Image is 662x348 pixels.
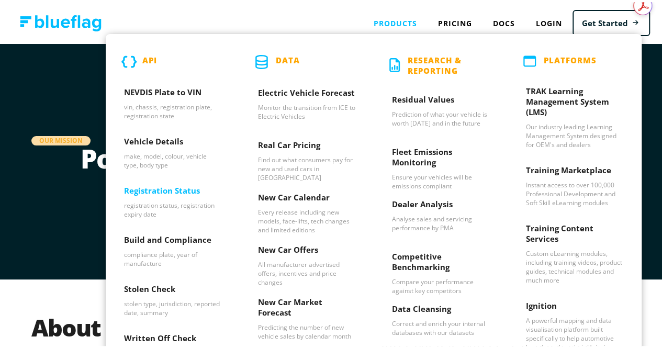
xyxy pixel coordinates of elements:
p: vin, chassis, registration plate, registration state [124,100,221,118]
a: Electric Vehicle Forecast - Monitor the transition from ICE to Electric Vehicles [240,77,374,130]
div: Products [363,10,428,32]
p: Research & Reporting [408,53,508,74]
p: stolen type, jurisdiction, reported date, summary [124,297,221,315]
h3: Real Car Pricing [258,138,355,153]
p: Every release including new models, face-lifts, tech changes and limited editions [258,206,355,232]
h3: Registration Status [124,183,221,199]
p: make, model, colour, vehicle type, body type [124,150,221,167]
a: Real Car Pricing - Find out what consumers pay for new and used cars in Australia [240,130,374,182]
h3: Data Cleansing [392,301,489,317]
h3: New Car Offers [258,242,355,258]
a: Residual Values - Prediction of what your vehicle is worth today and in the future [374,84,508,137]
a: New Car Market Forecast - Predicting the number of new vehicle sales by calendar month [240,287,374,339]
h3: New Car Calendar [258,190,355,206]
h3: Fleet Emissions Monitoring [392,144,489,171]
a: Vehicle Details - make, model, colour, vehicle type, body type [106,126,240,175]
img: Blue Flag logo [20,13,102,29]
p: Ensure your vehicles will be emissions compliant [392,171,489,188]
a: Data Cleansing - Correct and enrich your internal databases with our datasets [374,294,508,346]
p: Custom eLearning modules, including training videos, product guides, technical modules and much more [526,247,623,283]
a: Get Started [573,8,650,35]
h3: Dealer Analysis [392,197,489,212]
p: Analyse sales and servicing performance by PMA [392,212,489,230]
h3: Electric Vehicle Forecast [258,85,355,101]
p: Compare your performance against key competitors [392,275,489,293]
a: Login to Blue Flag application [525,10,573,32]
div: Our Mission [31,134,91,143]
h3: NEVDIS Plate to VIN [124,85,221,100]
p: registration status, registration expiry date [124,199,221,217]
p: Correct and enrich your internal databases with our datasets [392,317,489,335]
h2: About Us [31,311,335,340]
p: Predicting the number of new vehicle sales by calendar month [258,321,355,339]
a: Dealer Analysis - Analyse sales and servicing performance by PMA [374,189,508,241]
h1: Power the future of automotive services [31,143,638,185]
a: Docs [483,10,525,32]
p: Instant access to over 100,000 Professional Development and Soft Skill eLearning modules [526,178,623,205]
h3: Ignition [526,298,623,314]
h3: Stolen Check [124,282,221,297]
h3: Competitive Benchmarking [392,249,489,275]
p: Prediction of what your vehicle is worth [DATE] and in the future [392,108,489,126]
a: Competitive Benchmarking - Compare your performance against key competitors [374,241,508,294]
a: New Car Calendar - Every release including new models, face-lifts, tech changes and limited editions [240,182,374,234]
p: API [142,53,157,67]
a: Training Content Services - Custom eLearning modules, including training videos, product guides, ... [508,213,642,290]
a: NEVDIS Plate to VIN - vin, chassis, registration plate, registration state [106,77,240,126]
a: TRAK Learning Management System (LMS) - Our industry leading Learning Management System designed ... [508,76,642,155]
a: Pricing [428,10,483,32]
a: Training Marketplace - Instant access to over 100,000 Professional Development and Soft Skill eLe... [508,155,642,213]
p: compliance plate, year of manufacture [124,248,221,266]
h3: Training Marketplace [526,163,623,178]
a: New Car Offers - All manufacturer advertised offers, incentives and price changes [240,234,374,287]
a: Stolen Check - stolen type, jurisdiction, reported date, summary [106,274,240,323]
p: PLATFORMS [544,53,597,65]
a: Fleet Emissions Monitoring - Ensure your vehicles will be emissions compliant [374,137,508,189]
p: All manufacturer advertised offers, incentives and price changes [258,258,355,285]
h3: Written Off Check [124,331,221,346]
p: Our industry leading Learning Management System designed for OEM's and dealers [526,120,623,147]
p: Monitor the transition from ICE to Electric Vehicles [258,101,355,119]
h3: Training Content Services [526,221,623,247]
p: Data [276,53,300,67]
a: Registration Status - registration status, registration expiry date [106,175,240,224]
h3: Vehicle Details [124,134,221,150]
p: Find out what consumers pay for new and used cars in [GEOGRAPHIC_DATA] [258,153,355,180]
h3: New Car Market Forecast [258,295,355,321]
h3: TRAK Learning Management System (LMS) [526,84,623,120]
h3: Residual Values [392,92,489,108]
a: Build and Compliance - compliance plate, year of manufacture [106,224,240,274]
h3: Build and Compliance [124,232,221,248]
